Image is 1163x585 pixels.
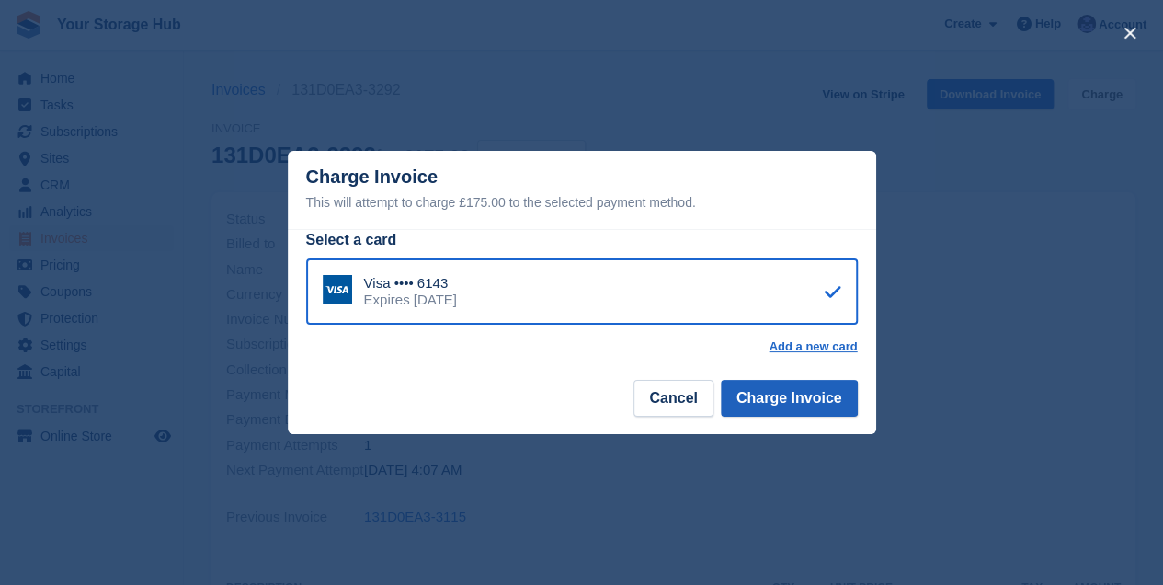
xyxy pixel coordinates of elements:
[721,380,858,417] button: Charge Invoice
[1115,18,1145,48] button: close
[633,380,713,417] button: Cancel
[306,166,858,213] div: Charge Invoice
[769,339,857,354] a: Add a new card
[306,191,858,213] div: This will attempt to charge £175.00 to the selected payment method.
[323,275,352,304] img: Visa Logo
[306,229,858,251] div: Select a card
[364,275,457,292] div: Visa •••• 6143
[364,292,457,308] div: Expires [DATE]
